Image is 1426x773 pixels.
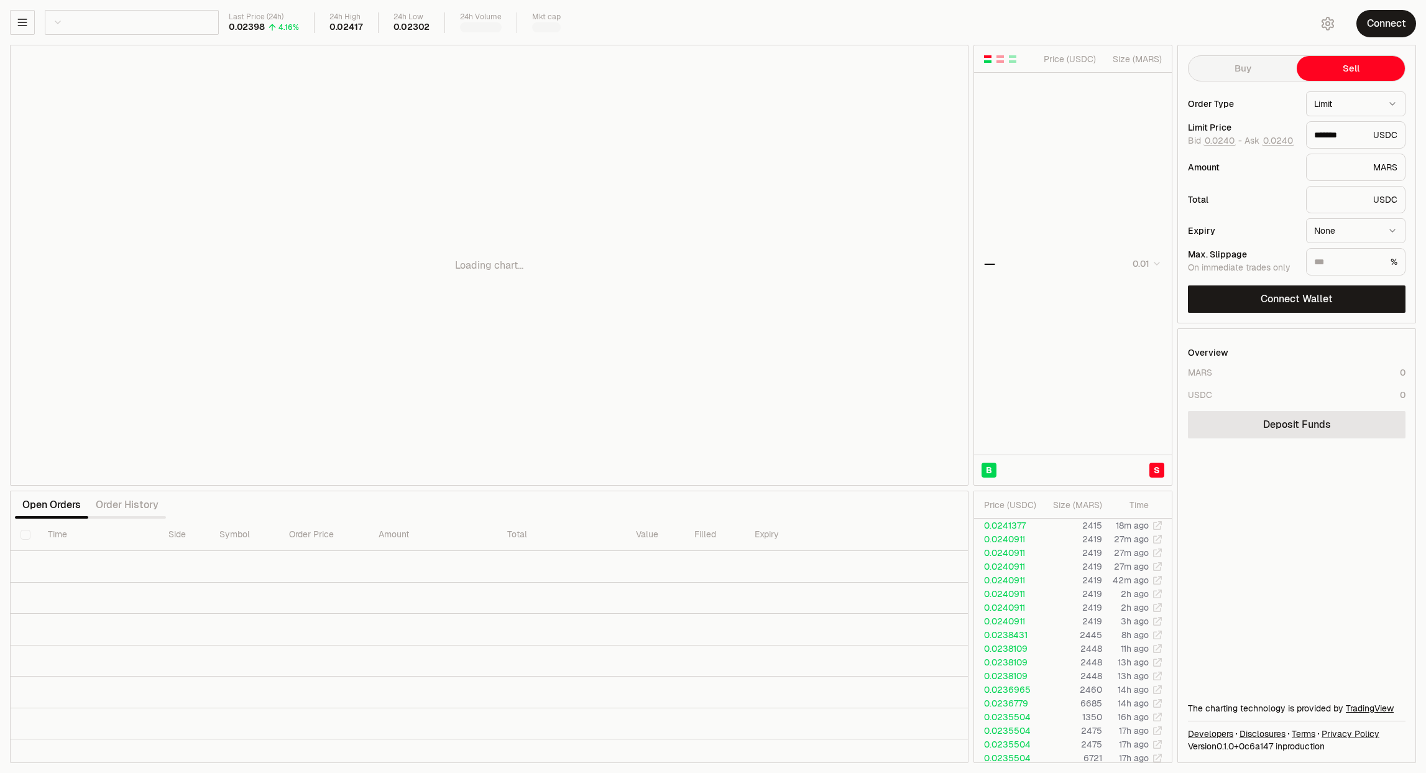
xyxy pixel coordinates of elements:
div: Time [1113,499,1149,511]
button: 0.0240 [1203,136,1236,146]
div: MARS [1306,154,1405,181]
button: None [1306,218,1405,243]
div: USDC [1306,186,1405,213]
time: 14h ago [1118,698,1149,709]
time: 14h ago [1118,684,1149,695]
td: 2419 [1040,587,1103,601]
td: 0.0240911 [974,573,1040,587]
td: 2419 [1040,546,1103,560]
div: Limit Price [1188,123,1296,132]
td: 0.0240911 [974,546,1040,560]
td: 0.0236965 [974,683,1040,697]
div: Overview [1188,346,1228,359]
td: 0.0238431 [974,628,1040,642]
time: 27m ago [1114,561,1149,572]
td: 0.0235504 [974,710,1040,724]
button: Order History [88,493,166,517]
div: On immediate trades only [1188,262,1296,274]
button: Open Orders [15,493,88,517]
td: 2475 [1040,738,1103,751]
button: Sell [1297,56,1405,81]
time: 17h ago [1119,725,1149,736]
time: 27m ago [1114,547,1149,558]
div: Price ( USDC ) [1041,53,1096,65]
div: Price ( USDC ) [984,499,1039,511]
a: Developers [1188,728,1233,740]
time: 18m ago [1116,520,1149,531]
span: 0c6a147ce076fad793407a29af78efb4487d8be7 [1239,741,1273,752]
a: Deposit Funds [1188,411,1405,438]
th: Amount [369,519,497,551]
td: 2448 [1040,655,1103,669]
th: Order Price [279,519,369,551]
td: 0.0240911 [974,587,1040,601]
div: The charting technology is provided by [1188,702,1405,715]
div: MARS [1188,366,1212,379]
a: Disclosures [1240,728,1286,740]
button: Buy [1189,56,1297,81]
div: Total [1188,195,1296,204]
time: 13h ago [1118,657,1149,668]
td: 2419 [1040,532,1103,546]
div: — [984,255,995,272]
th: Side [159,519,210,551]
td: 0.0240911 [974,614,1040,628]
button: Show Sell Orders Only [995,54,1005,64]
td: 2415 [1040,519,1103,532]
button: Select all [21,530,30,540]
span: B [986,464,992,476]
td: 0.0238109 [974,642,1040,655]
time: 17h ago [1119,752,1149,764]
td: 2448 [1040,642,1103,655]
div: USDC [1188,389,1212,401]
time: 27m ago [1114,534,1149,545]
div: Last Price (24h) [229,12,299,22]
th: Filled [684,519,745,551]
a: TradingView [1346,703,1394,714]
span: Ask [1244,136,1294,147]
div: USDC [1306,121,1405,149]
td: 6685 [1040,697,1103,710]
div: Expiry [1188,226,1296,235]
time: 17h ago [1119,739,1149,750]
div: 4.16% [278,22,299,32]
td: 0.0235504 [974,751,1040,765]
time: 2h ago [1121,602,1149,613]
td: 2419 [1040,601,1103,614]
span: Bid - [1188,136,1242,147]
time: 16h ago [1118,711,1149,723]
time: 3h ago [1121,616,1149,627]
td: 2419 [1040,573,1103,587]
div: Size ( MARS ) [1050,499,1102,511]
td: 0.0241377 [974,519,1040,532]
td: 2475 [1040,724,1103,738]
div: 0.02398 [229,22,265,33]
td: 0.0236779 [974,697,1040,710]
td: 0.0240911 [974,560,1040,573]
td: 0.0238109 [974,655,1040,669]
button: Connect Wallet [1188,285,1405,313]
button: 0.0240 [1262,136,1294,146]
td: 2445 [1040,628,1103,642]
button: Connect [1356,10,1416,37]
span: S [1154,464,1160,476]
button: Limit [1306,91,1405,116]
div: Size ( MARS ) [1106,53,1162,65]
button: Show Buy and Sell Orders [983,54,993,64]
time: 13h ago [1118,670,1149,682]
th: Expiry [745,519,860,551]
button: 0.01 [1129,256,1162,271]
a: Privacy Policy [1322,728,1379,740]
div: Mkt cap [532,12,561,22]
a: Terms [1292,728,1315,740]
div: 24h Low [393,12,430,22]
th: Symbol [209,519,279,551]
td: 2448 [1040,669,1103,683]
div: 0 [1400,389,1405,401]
div: 0.02417 [329,22,363,33]
p: Loading chart... [455,258,523,273]
div: Amount [1188,163,1296,172]
div: Version 0.1.0 + in production [1188,740,1405,752]
td: 2419 [1040,614,1103,628]
th: Total [497,519,626,551]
